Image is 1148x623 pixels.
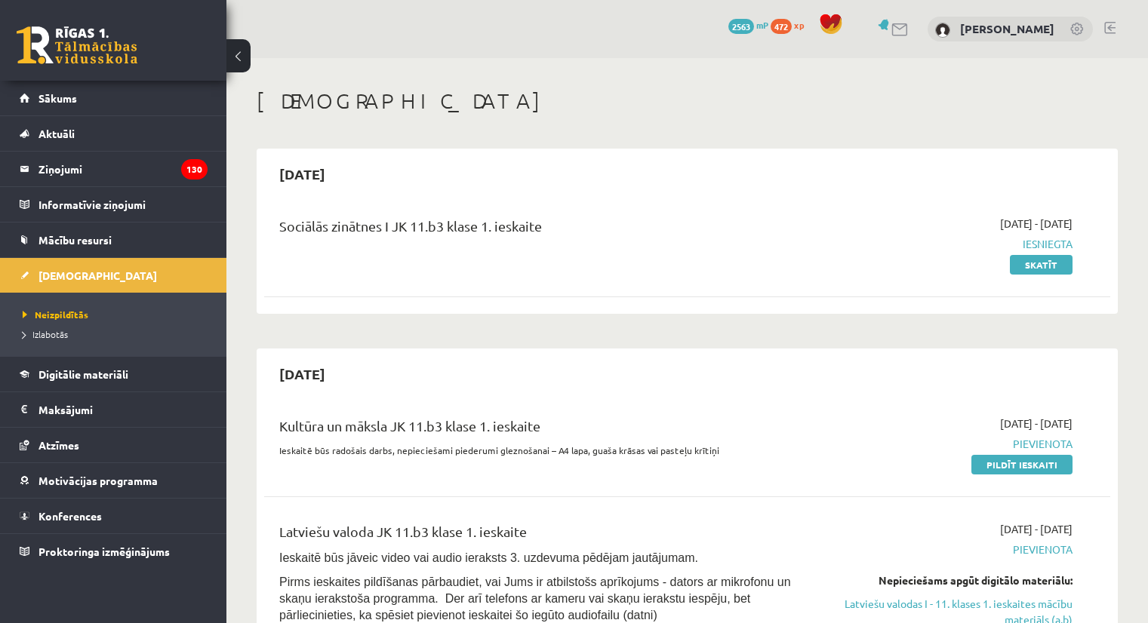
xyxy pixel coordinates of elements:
span: Aktuāli [38,127,75,140]
span: Pievienota [823,542,1073,557]
a: [DEMOGRAPHIC_DATA] [20,258,208,293]
div: Sociālās zinātnes I JK 11.b3 klase 1. ieskaite [279,216,801,244]
a: Sākums [20,81,208,115]
span: Iesniegta [823,236,1073,252]
span: xp [794,19,804,31]
span: mP [756,19,768,31]
a: Informatīvie ziņojumi [20,187,208,222]
span: Pievienota [823,436,1073,452]
span: [DEMOGRAPHIC_DATA] [38,269,157,282]
a: Skatīt [1010,255,1073,275]
a: Rīgas 1. Tālmācības vidusskola [17,26,137,64]
span: [DATE] - [DATE] [1000,521,1073,537]
a: Mācību resursi [20,222,208,257]
span: 2563 [728,19,754,34]
span: Konferences [38,509,102,523]
img: Tīna Treija [935,23,950,38]
a: Motivācijas programma [20,463,208,498]
div: Kultūra un māksla JK 11.b3 klase 1. ieskaite [279,416,801,443]
legend: Maksājumi [38,392,208,427]
legend: Informatīvie ziņojumi [38,187,208,222]
a: Ziņojumi130 [20,152,208,186]
a: Neizpildītās [23,308,211,321]
div: Nepieciešams apgūt digitālo materiālu: [823,572,1073,588]
a: Atzīmes [20,428,208,462]
span: Pirms ieskaites pildīšanas pārbaudiet, vai Jums ir atbilstošs aprīkojums - dators ar mikrofonu un... [279,575,791,621]
span: Digitālie materiāli [38,367,128,381]
span: Proktoringa izmēģinājums [38,545,170,558]
span: [DATE] - [DATE] [1000,216,1073,232]
a: Digitālie materiāli [20,357,208,391]
i: 130 [181,159,208,180]
h2: [DATE] [264,156,340,192]
a: [PERSON_NAME] [960,21,1054,36]
span: Motivācijas programma [38,474,158,487]
a: Proktoringa izmēģinājums [20,534,208,569]
span: 472 [771,19,792,34]
span: Atzīmes [38,438,79,452]
p: Ieskaitē būs radošais darbs, nepieciešami piederumi gleznošanai – A4 lapa, guaša krāsas vai paste... [279,443,801,457]
span: Sākums [38,91,77,105]
legend: Ziņojumi [38,152,208,186]
a: Konferences [20,499,208,533]
span: [DATE] - [DATE] [1000,416,1073,431]
a: Aktuāli [20,116,208,151]
a: Izlabotās [23,327,211,341]
a: Maksājumi [20,392,208,427]
h2: [DATE] [264,356,340,391]
a: Pildīt ieskaiti [971,455,1073,474]
a: 472 xp [771,19,811,31]
span: Ieskaitē būs jāveic video vai audio ieraksts 3. uzdevuma pēdējam jautājumam. [279,551,698,564]
div: Latviešu valoda JK 11.b3 klase 1. ieskaite [279,521,801,549]
h1: [DEMOGRAPHIC_DATA] [257,88,1118,114]
span: Mācību resursi [38,233,112,247]
a: 2563 mP [728,19,768,31]
span: Neizpildītās [23,308,88,321]
span: Izlabotās [23,328,68,340]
